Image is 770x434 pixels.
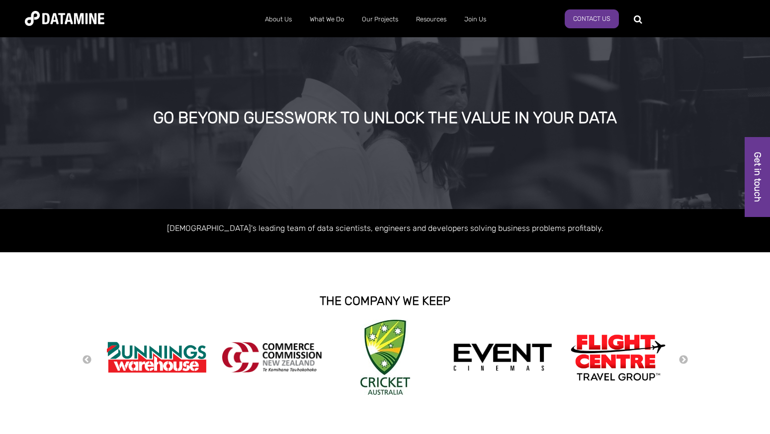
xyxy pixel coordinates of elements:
a: What We Do [301,6,353,32]
img: Bunnings Warehouse [107,339,206,376]
img: commercecommission [222,342,322,372]
a: Our Projects [353,6,407,32]
img: Flight Centre [568,332,668,383]
a: Get in touch [745,137,770,217]
img: Cricket Australia [360,320,410,395]
button: Previous [82,355,92,365]
a: Contact Us [565,9,619,28]
button: Next [679,355,688,365]
p: [DEMOGRAPHIC_DATA]'s leading team of data scientists, engineers and developers solving business p... [102,221,669,235]
img: event cinemas [453,343,552,372]
strong: THE COMPANY WE KEEP [320,294,450,308]
div: GO BEYOND GUESSWORK TO UNLOCK THE VALUE IN YOUR DATA [90,109,681,127]
a: About Us [256,6,301,32]
img: Datamine [25,11,104,26]
a: Join Us [455,6,495,32]
a: Resources [407,6,455,32]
